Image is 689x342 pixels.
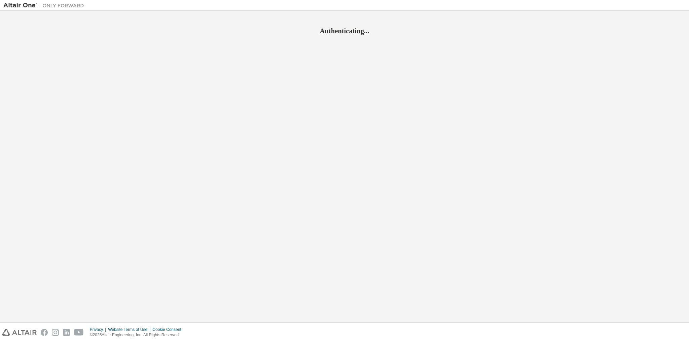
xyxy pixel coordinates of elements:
[152,327,185,332] div: Cookie Consent
[63,329,70,336] img: linkedin.svg
[90,332,185,338] p: © 2025 Altair Engineering, Inc. All Rights Reserved.
[3,2,87,9] img: Altair One
[108,327,152,332] div: Website Terms of Use
[52,329,59,336] img: instagram.svg
[90,327,108,332] div: Privacy
[2,329,37,336] img: altair_logo.svg
[41,329,48,336] img: facebook.svg
[74,329,84,336] img: youtube.svg
[3,27,686,35] h2: Authenticating...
